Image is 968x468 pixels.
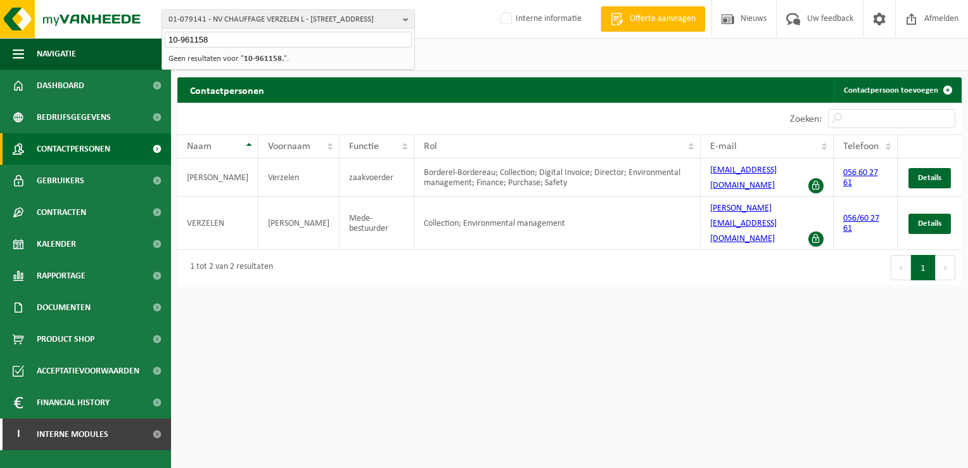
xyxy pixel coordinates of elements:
[340,197,414,250] td: Mede-bestuurder
[710,166,777,190] a: [EMAIL_ADDRESS][DOMAIN_NAME]
[187,141,212,152] span: Naam
[165,51,412,67] li: Geen resultaten voor " ".
[244,55,284,63] strong: 10-961158.
[165,32,412,48] input: Zoeken naar gekoppelde vestigingen
[936,255,955,280] button: Next
[843,214,879,233] a: 056/60 27 61
[710,204,777,244] a: [PERSON_NAME][EMAIL_ADDRESS][DOMAIN_NAME]
[37,38,76,70] span: Navigatie
[834,77,960,103] a: Contactpersoon toevoegen
[37,197,86,228] span: Contracten
[177,197,258,250] td: VERZELEN
[169,10,398,29] span: 01-079141 - NV CHAUFFAGE VERZELEN L - [STREET_ADDRESS]
[268,141,310,152] span: Voornaam
[414,159,701,197] td: Borderel-Bordereau; Collection; Digital Invoice; Director; Environmental management; Finance; Pur...
[258,197,340,250] td: [PERSON_NAME]
[424,141,437,152] span: Rol
[37,133,110,165] span: Contactpersonen
[710,141,737,152] span: E-mail
[498,10,582,29] label: Interne informatie
[843,141,879,152] span: Telefoon
[37,101,111,133] span: Bedrijfsgegevens
[627,13,699,25] span: Offerte aanvragen
[184,256,273,279] div: 1 tot 2 van 2 resultaten
[918,219,941,228] span: Details
[177,77,277,102] h2: Contactpersonen
[340,159,414,197] td: zaakvoerder
[790,114,822,124] label: Zoeken:
[37,387,110,419] span: Financial History
[37,260,86,292] span: Rapportage
[37,70,84,101] span: Dashboard
[908,168,951,188] a: Details
[414,197,701,250] td: Collection; Environmental management
[37,165,84,197] span: Gebruikers
[918,174,941,182] span: Details
[37,419,108,450] span: Interne modules
[162,10,415,29] button: 01-079141 - NV CHAUFFAGE VERZELEN L - [STREET_ADDRESS]
[908,214,951,234] a: Details
[843,168,878,188] a: 056 60 27 61
[37,292,91,323] span: Documenten
[258,159,340,197] td: Verzelen
[891,255,911,280] button: Previous
[37,323,94,355] span: Product Shop
[349,141,379,152] span: Functie
[37,355,139,387] span: Acceptatievoorwaarden
[177,159,258,197] td: [PERSON_NAME]
[37,228,76,260] span: Kalender
[601,6,705,32] a: Offerte aanvragen
[13,419,24,450] span: I
[911,255,936,280] button: 1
